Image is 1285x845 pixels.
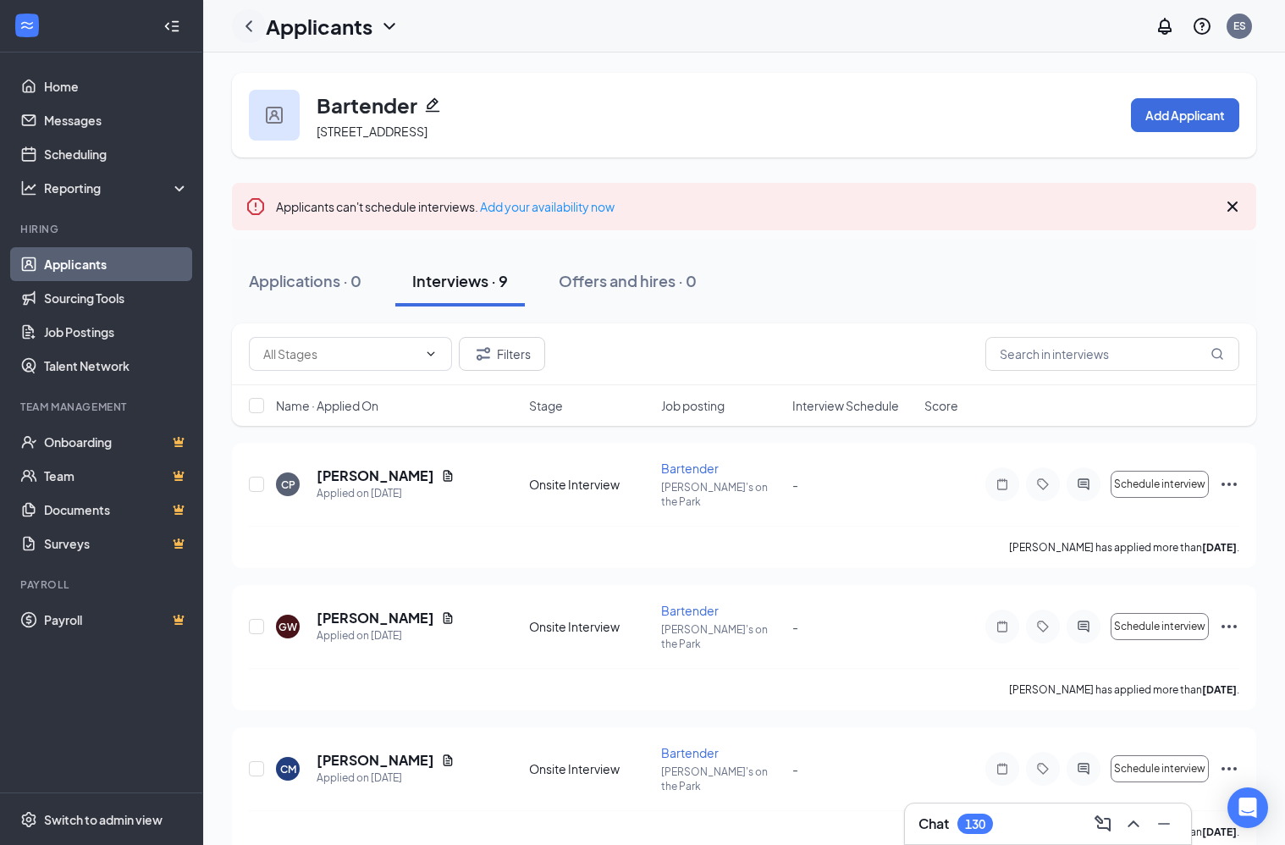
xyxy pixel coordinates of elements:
img: user icon [266,107,283,124]
div: Reporting [44,179,190,196]
p: [PERSON_NAME]'s on the Park [661,622,783,651]
div: 130 [965,817,985,831]
h5: [PERSON_NAME] [317,751,434,770]
svg: Collapse [163,18,180,35]
svg: Note [992,762,1012,776]
button: ComposeMessage [1089,810,1117,837]
span: Name · Applied On [276,397,378,414]
svg: ChevronLeft [239,16,259,36]
a: TeamCrown [44,459,189,493]
div: Applied on [DATE] [317,770,455,787]
span: Schedule interview [1114,763,1205,775]
svg: Ellipses [1219,474,1239,494]
svg: WorkstreamLogo [19,17,36,34]
h3: Bartender [317,91,417,119]
a: Home [44,69,189,103]
svg: Ellipses [1219,616,1239,637]
span: Bartender [661,745,719,760]
a: OnboardingCrown [44,425,189,459]
button: Add Applicant [1131,98,1239,132]
svg: Filter [473,344,494,364]
div: Interviews · 9 [412,270,508,291]
div: Switch to admin view [44,811,163,828]
svg: Ellipses [1219,759,1239,779]
span: Schedule interview [1114,621,1205,632]
svg: Tag [1033,762,1053,776]
div: Open Intercom Messenger [1227,787,1268,828]
svg: ComposeMessage [1093,814,1113,834]
div: Onsite Interview [529,618,651,635]
svg: Note [992,478,1012,491]
svg: ChevronDown [424,347,438,361]
div: Hiring [20,222,185,236]
input: Search in interviews [985,337,1239,371]
svg: Pencil [424,97,441,113]
svg: Minimize [1154,814,1174,834]
span: - [792,761,798,776]
p: [PERSON_NAME]'s on the Park [661,480,783,509]
div: ES [1233,19,1246,33]
svg: Tag [1033,478,1053,491]
svg: ChevronDown [379,16,400,36]
svg: Analysis [20,179,37,196]
div: GW [279,620,297,634]
span: Job posting [661,397,725,414]
span: - [792,477,798,492]
a: Messages [44,103,189,137]
div: Offers and hires · 0 [559,270,697,291]
div: Payroll [20,577,185,592]
svg: Note [992,620,1012,633]
a: Applicants [44,247,189,281]
span: Interview Schedule [792,397,899,414]
p: [PERSON_NAME] has applied more than . [1009,682,1239,697]
div: Applications · 0 [249,270,361,291]
a: Job Postings [44,315,189,349]
a: Add your availability now [480,199,615,214]
a: PayrollCrown [44,603,189,637]
svg: Cross [1222,196,1243,217]
span: Applicants can't schedule interviews. [276,199,615,214]
div: CM [280,762,296,776]
button: Schedule interview [1111,755,1209,782]
div: Onsite Interview [529,760,651,777]
b: [DATE] [1202,683,1237,696]
svg: Document [441,754,455,767]
svg: ActiveChat [1073,478,1094,491]
a: Talent Network [44,349,189,383]
b: [DATE] [1202,541,1237,554]
span: Score [924,397,958,414]
h5: [PERSON_NAME] [317,467,434,485]
button: Schedule interview [1111,613,1209,640]
input: All Stages [263,345,417,363]
h3: Chat [918,815,949,833]
h1: Applicants [266,12,372,41]
button: Schedule interview [1111,471,1209,498]
svg: MagnifyingGlass [1211,347,1224,361]
div: Applied on [DATE] [317,485,455,502]
span: Stage [529,397,563,414]
p: [PERSON_NAME] has applied more than . [1009,540,1239,555]
span: [STREET_ADDRESS] [317,124,427,139]
button: ChevronUp [1120,810,1147,837]
svg: Tag [1033,620,1053,633]
svg: ActiveChat [1073,762,1094,776]
h5: [PERSON_NAME] [317,609,434,627]
a: DocumentsCrown [44,493,189,527]
button: Minimize [1150,810,1177,837]
a: Scheduling [44,137,189,171]
b: [DATE] [1202,826,1237,838]
a: Sourcing Tools [44,281,189,315]
button: Filter Filters [459,337,545,371]
div: Team Management [20,400,185,414]
p: [PERSON_NAME]'s on the Park [661,765,783,793]
div: CP [281,478,295,492]
div: Onsite Interview [529,476,651,493]
svg: Notifications [1155,16,1175,36]
span: Schedule interview [1114,478,1205,490]
svg: ActiveChat [1073,620,1094,633]
svg: Settings [20,811,37,828]
div: Applied on [DATE] [317,627,455,644]
svg: Document [441,469,455,483]
svg: Error [245,196,266,217]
